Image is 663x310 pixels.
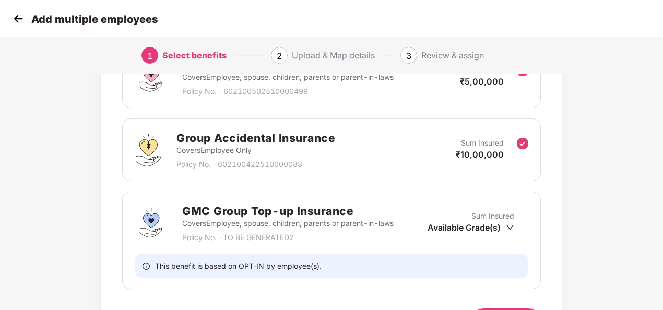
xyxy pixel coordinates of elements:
[182,86,394,97] p: Policy No. - 602100502510000499
[176,145,335,156] p: Covers Employee Only
[162,47,227,64] div: Select benefits
[135,61,167,92] img: svg+xml;base64,PHN2ZyBpZD0iR3JvdXBfSGVhbHRoX0luc3VyYW5jZSIgZGF0YS1uYW1lPSJHcm91cCBIZWFsdGggSW5zdX...
[182,71,394,83] p: Covers Employee, spouse, children, parents or parent-in-laws
[460,76,504,87] span: ₹5,00,000
[406,51,411,61] span: 3
[292,47,375,64] div: Upload & Map details
[461,137,504,149] p: Sum Insured
[456,149,504,160] span: ₹10,00,000
[182,202,394,220] h2: GMC Group Top-up Insurance
[176,129,335,147] h2: Group Accidental Insurance
[428,222,514,233] div: Available Grade(s)
[182,218,394,229] p: Covers Employee, spouse, children, parents or parent-in-laws
[10,11,26,27] img: svg+xml;base64,PHN2ZyB4bWxucz0iaHR0cDovL3d3dy53My5vcmcvMjAwMC9zdmciIHdpZHRoPSIzMCIgaGVpZ2h0PSIzMC...
[182,232,394,243] p: Policy No. - TO BE GENERATED2
[143,261,150,271] span: info-circle
[147,51,152,61] span: 1
[176,159,335,170] p: Policy No. - 602100422510000088
[155,261,322,271] span: This benefit is based on OPT-IN by employee(s).
[277,51,282,61] span: 2
[135,207,167,239] img: svg+xml;base64,PHN2ZyBpZD0iU3VwZXJfVG9wLXVwX0luc3VyYW5jZSIgZGF0YS1uYW1lPSJTdXBlciBUb3AtdXAgSW5zdX...
[421,47,484,64] div: Review & assign
[31,13,158,26] p: Add multiple employees
[471,210,514,222] p: Sum Insured
[135,134,161,166] img: svg+xml;base64,PHN2ZyB4bWxucz0iaHR0cDovL3d3dy53My5vcmcvMjAwMC9zdmciIHdpZHRoPSI0OS4zMjEiIGhlaWdodD...
[506,223,514,232] span: down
